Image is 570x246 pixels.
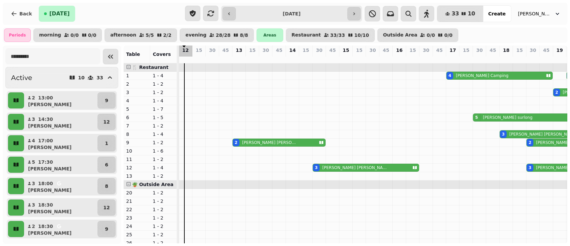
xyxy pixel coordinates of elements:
div: 2 [235,140,237,145]
p: 30 [476,47,483,54]
p: 15 [249,47,255,54]
span: 10 [467,11,475,16]
p: 1 - 2 [153,173,174,179]
p: 30 [369,47,376,54]
p: 2 [31,94,35,101]
p: 9 [126,139,148,146]
p: 9 [105,97,108,104]
button: 417:00[PERSON_NAME] [25,135,96,151]
p: 11 [126,156,148,163]
div: 5 [475,115,478,120]
p: 33 [97,75,103,80]
p: [PERSON_NAME] [28,230,71,236]
p: 8 [105,183,108,189]
p: 4 [450,55,455,62]
p: 0 [370,55,375,62]
button: evening28/288/8 [180,28,254,42]
p: 0 [290,55,295,62]
p: 1 - 2 [153,156,174,163]
p: 13 [126,173,148,179]
p: 1 - 4 [153,97,174,104]
p: 2 / 2 [163,33,172,37]
span: 🪴 Outside Area [132,182,174,187]
p: 4 [126,97,148,104]
p: 18:00 [38,180,53,187]
p: Restaurant [292,32,321,38]
p: 0 [490,55,496,62]
p: 0 [410,55,415,62]
p: [PERSON_NAME] [28,144,71,151]
button: [PERSON_NAME] [514,8,565,20]
p: [PERSON_NAME] [28,122,71,129]
p: 1 - 6 [153,148,174,154]
p: 18:30 [38,201,53,208]
button: morning0/00/0 [33,28,102,42]
div: 2 [529,140,531,145]
p: 19 [556,47,563,54]
p: 21 [126,198,148,204]
div: Areas [256,28,283,42]
p: 1 - 2 [153,189,174,196]
p: 25 [126,231,148,238]
p: 45 [383,47,389,54]
button: afternoon5/52/2 [105,28,177,42]
p: 2 [126,81,148,87]
p: 14:30 [38,116,53,122]
p: 24 [126,223,148,230]
p: [PERSON_NAME] [PERSON_NAME] [322,165,387,170]
button: 213:00[PERSON_NAME] [25,92,96,108]
p: 1 - 4 [153,131,174,138]
p: 13:00 [38,94,53,101]
p: 15 [356,47,362,54]
p: 15 [463,47,469,54]
p: 0 [250,55,255,62]
p: 5 / 5 [146,33,154,37]
p: 7 [126,122,148,129]
span: Covers [153,52,171,57]
p: 45 [276,47,282,54]
button: Back [5,6,37,22]
p: 1 - 2 [153,122,174,129]
p: evening [185,32,206,38]
p: 5 [31,159,35,165]
p: 4 [31,137,35,144]
button: 6 [98,157,115,173]
p: 1 - 2 [153,215,174,221]
span: Table [126,52,140,57]
p: 1 [105,140,108,147]
button: Active1033 [5,67,118,88]
span: Create [488,11,506,16]
h2: Active [11,73,32,82]
button: [DATE] [39,6,75,22]
p: 1 - 4 [153,72,174,79]
p: 15 [303,47,309,54]
p: 45 [329,47,336,54]
p: 1 - 2 [153,81,174,87]
p: 0 [210,55,215,62]
p: 1 - 2 [153,206,174,213]
p: 0 [437,55,442,62]
div: 3 [502,132,505,137]
p: 2 [236,55,242,62]
p: 14 [289,47,296,54]
p: 15 [409,47,416,54]
button: Outside Area0/00/0 [377,28,458,42]
button: 314:30[PERSON_NAME] [25,114,96,130]
p: 1 - 4 [153,164,174,171]
p: 0 [183,55,188,62]
p: 1 - 7 [153,106,174,112]
button: Create [483,6,511,22]
p: 3 [31,116,35,122]
div: 3 [529,165,531,170]
p: 2 [557,55,562,62]
p: 28 / 28 [216,33,230,37]
p: 0 [343,55,349,62]
button: 9 [98,92,115,108]
p: 45 [436,47,442,54]
button: 12 [98,199,115,216]
p: 3 [126,89,148,96]
p: 12 [126,164,148,171]
p: 0 [517,55,522,62]
p: 15 [343,47,349,54]
p: [PERSON_NAME] surlong [483,115,532,120]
